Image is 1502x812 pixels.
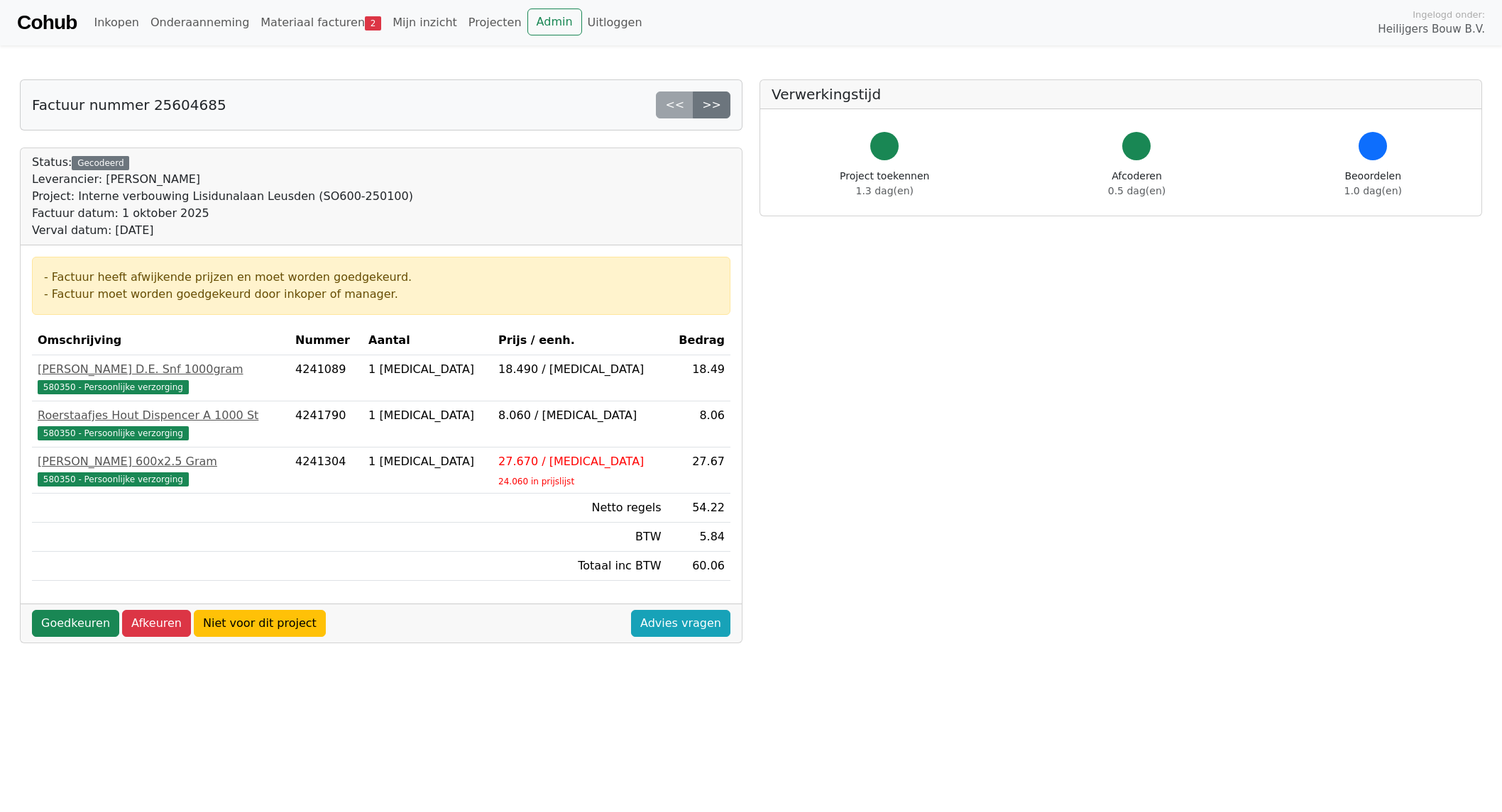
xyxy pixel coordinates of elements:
[498,453,661,470] div: 27.670 / [MEDICAL_DATA]
[1108,169,1166,199] div: Afcoderen
[122,610,191,637] a: Afkeuren
[1344,185,1402,196] span: 1.0 dag(en)
[72,156,129,170] div: Gecodeerd
[667,401,730,447] td: 8.06
[463,9,527,37] a: Projecten
[498,361,661,378] div: 18.490 / [MEDICAL_DATA]
[840,169,929,199] div: Project toekennen
[631,610,730,637] a: Advies vragen
[667,326,730,355] th: Bedrag
[368,407,487,424] div: 1 [MEDICAL_DATA]
[290,447,363,494] td: 4241304
[32,171,413,188] div: Leverancier: [PERSON_NAME]
[772,86,1470,103] h5: Verwerkingstijd
[498,477,574,486] sub: 24.060 in prijslijst
[368,361,487,378] div: 1 [MEDICAL_DATA]
[493,494,667,523] td: Netto regels
[667,447,730,494] td: 27.67
[44,286,718,303] div: - Factuur moet worden goedgekeurd door inkoper of manager.
[32,96,226,113] h5: Factuur nummer 25604685
[145,9,255,37] a: Onderaanneming
[290,355,363,401] td: 4241089
[38,361,284,395] a: [PERSON_NAME] D.E. Snf 1000gram580350 - Persoonlijke verzorging
[693,91,730,118] a: >>
[1108,185,1166,196] span: 0.5 dag(en)
[290,326,363,355] th: Nummer
[38,472,189,486] span: 580350 - Persoonlijke verzorging
[368,453,487,470] div: 1 [MEDICAL_DATA]
[365,16,381,30] span: 2
[255,9,387,37] a: Materiaal facturen2
[1378,21,1485,38] span: Heilijgers Bouw B.V.
[44,269,718,286] div: - Factuur heeft afwijkende prijzen en moet worden goedgekeurd.
[32,188,413,205] div: Project: Interne verbouwing Lisidunalaan Leusden (SO600-250100)
[582,9,648,37] a: Uitloggen
[498,407,661,424] div: 8.060 / [MEDICAL_DATA]
[493,326,667,355] th: Prijs / eenh.
[38,407,284,441] a: Roerstaafjes Hout Dispencer A 1000 St580350 - Persoonlijke verzorging
[527,9,582,35] a: Admin
[88,9,144,37] a: Inkopen
[38,380,189,394] span: 580350 - Persoonlijke verzorging
[856,185,914,196] span: 1.3 dag(en)
[1413,8,1485,21] span: Ingelogd onder:
[38,426,189,440] span: 580350 - Persoonlijke verzorging
[493,523,667,552] td: BTW
[493,552,667,581] td: Totaal inc BTW
[32,610,119,637] a: Goedkeuren
[32,222,413,239] div: Verval datum: [DATE]
[667,552,730,581] td: 60.06
[1344,169,1402,199] div: Beoordelen
[667,494,730,523] td: 54.22
[363,326,493,355] th: Aantal
[38,453,284,487] a: [PERSON_NAME] 600x2.5 Gram580350 - Persoonlijke verzorging
[17,6,77,40] a: Cohub
[387,9,463,37] a: Mijn inzicht
[38,361,284,378] div: [PERSON_NAME] D.E. Snf 1000gram
[667,523,730,552] td: 5.84
[32,205,413,222] div: Factuur datum: 1 oktober 2025
[38,407,284,424] div: Roerstaafjes Hout Dispencer A 1000 St
[667,355,730,401] td: 18.49
[32,154,413,239] div: Status:
[194,610,326,637] a: Niet voor dit project
[32,326,290,355] th: Omschrijving
[38,453,284,470] div: [PERSON_NAME] 600x2.5 Gram
[290,401,363,447] td: 4241790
